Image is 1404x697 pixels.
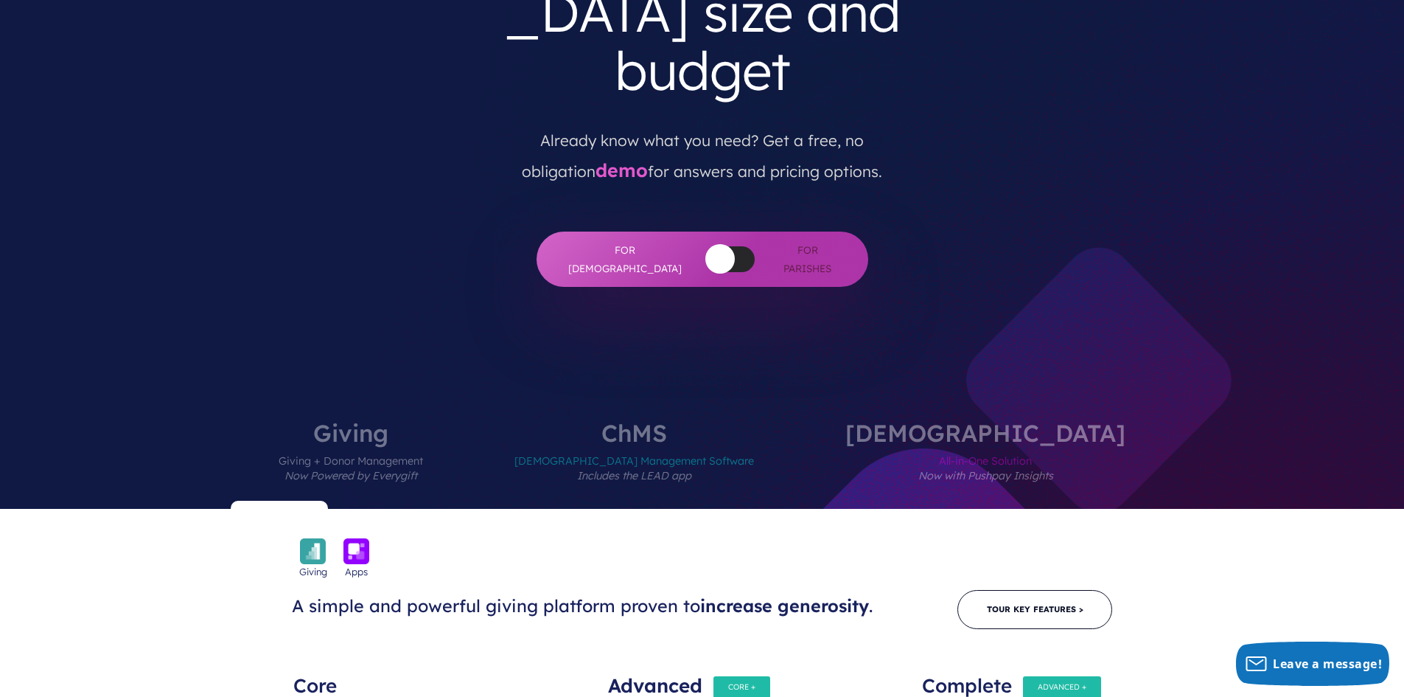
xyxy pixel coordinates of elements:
[566,241,684,277] span: For [DEMOGRAPHIC_DATA]
[801,421,1170,509] label: [DEMOGRAPHIC_DATA]
[491,112,914,187] p: Already know what you need? Get a free, no obligation for answers and pricing options.
[234,421,467,509] label: Giving
[292,595,887,617] h3: A simple and powerful giving platform proven to .
[918,469,1053,482] em: Now with Pushpay Insights
[284,469,417,482] em: Now Powered by Everygift
[777,241,839,277] span: For Parishes
[608,664,797,693] div: Advanced
[596,159,648,181] a: demo
[1236,642,1389,686] button: Leave a message!
[577,469,691,482] em: Includes the LEAD app
[299,564,327,579] span: Giving
[345,564,368,579] span: Apps
[514,445,754,509] span: [DEMOGRAPHIC_DATA] Management Software
[922,664,1111,693] div: Complete
[1273,656,1382,672] span: Leave a message!
[957,590,1112,629] a: Tour Key Features >
[700,595,869,617] span: increase generosity
[293,664,482,693] div: Core
[470,421,798,509] label: ChMS
[279,445,423,509] span: Giving + Donor Management
[300,538,326,564] img: icon_giving-bckgrnd-600x600-1.png
[343,538,369,564] img: icon_apps-bckgrnd-600x600-1.png
[845,445,1125,509] span: All-in-One Solution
